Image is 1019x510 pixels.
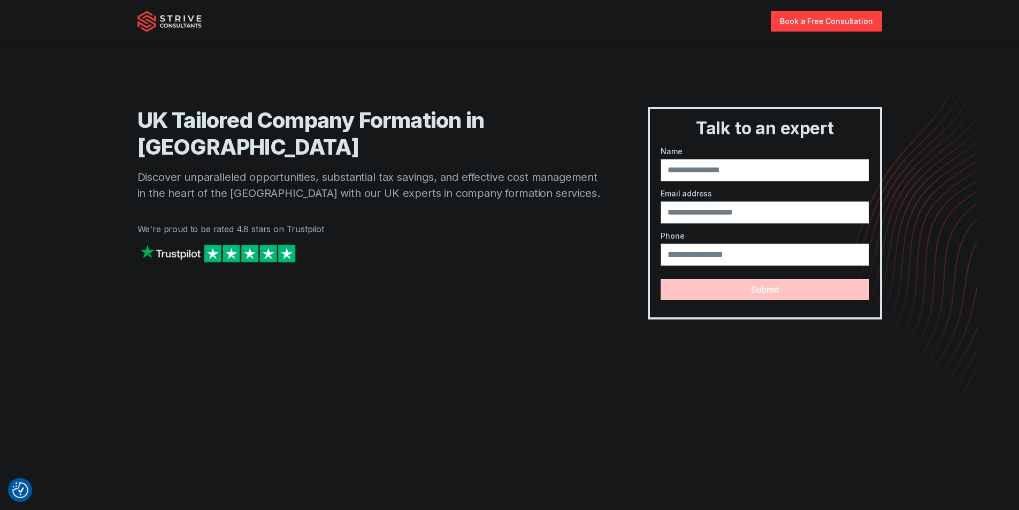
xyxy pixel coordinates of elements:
label: Email address [661,188,869,199]
button: Submit [661,279,869,300]
p: Discover unparalleled opportunities, substantial tax savings, and effective cost management in th... [137,169,606,201]
a: Book a Free Consultation [771,11,882,31]
label: Phone [661,230,869,241]
h1: UK Tailored Company Formation in [GEOGRAPHIC_DATA] [137,107,606,161]
p: We're proud to be rated 4.8 stars on Trustpilot [137,223,606,235]
button: Consent Preferences [12,482,28,498]
img: Strive Consultants [137,11,202,32]
img: Strive on Trustpilot [137,242,298,265]
label: Name [661,146,869,157]
h3: Talk to an expert [654,118,875,139]
img: Revisit consent button [12,482,28,498]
